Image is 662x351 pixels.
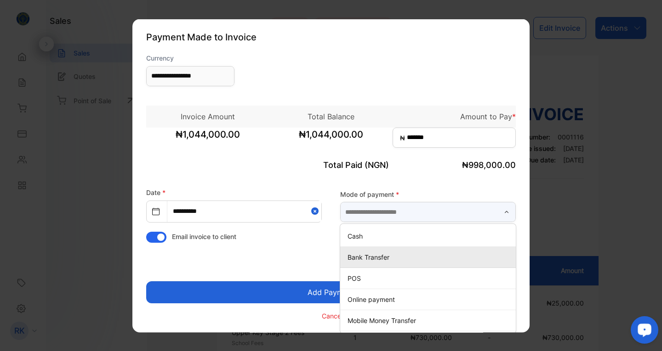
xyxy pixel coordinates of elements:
p: Online payment [348,295,512,304]
button: Close [311,201,321,221]
p: Amount to Pay [393,111,516,122]
span: ₦1,044,000.00 [146,127,269,150]
label: Date [146,188,165,196]
p: Total Paid (NGN) [269,158,393,171]
p: Cash [348,231,512,241]
p: Total Balance [269,111,393,122]
label: Currency [146,53,234,62]
span: ₦998,000.00 [462,160,516,169]
p: Bank Transfer [348,252,512,262]
span: Email invoice to client [172,231,236,241]
p: POS [348,273,512,283]
p: Mobile Money Transfer [348,316,512,325]
button: Add Payment [146,281,516,303]
span: ₦ [400,133,405,142]
p: Invoice Amount [146,111,269,122]
iframe: LiveChat chat widget [623,312,662,351]
p: Cancel [322,311,342,321]
p: Payment Made to Invoice [146,30,516,44]
label: Mode of payment [340,189,516,199]
span: ₦1,044,000.00 [269,127,393,150]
